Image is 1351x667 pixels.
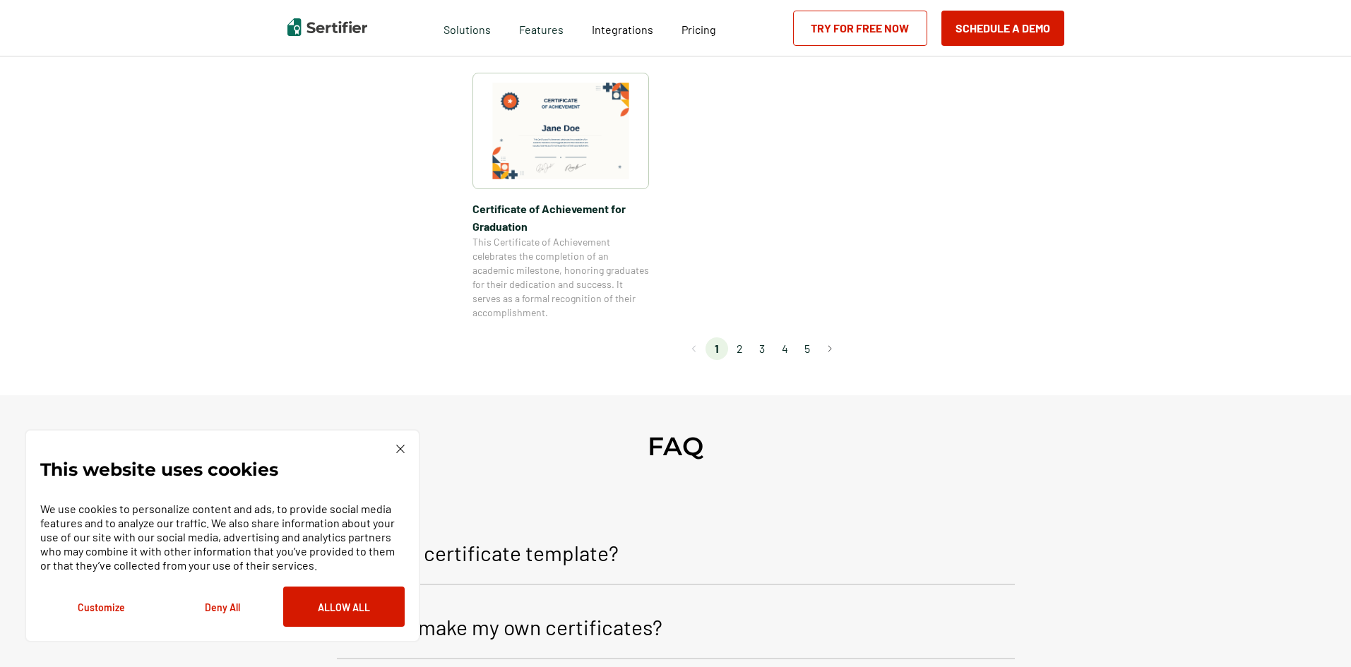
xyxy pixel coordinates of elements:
[40,587,162,627] button: Customize
[796,337,819,360] li: page 5
[472,235,649,320] span: This Certificate of Achievement celebrates the completion of an academic milestone, honoring grad...
[337,525,1015,585] button: What is a certificate template?
[592,19,653,37] a: Integrations
[519,19,564,37] span: Features
[682,23,716,36] span: Pricing
[472,200,649,235] span: Certificate of Achievement for Graduation
[706,337,728,360] li: page 1
[492,83,629,179] img: Certificate of Achievement for Graduation
[337,610,662,644] p: How do I make my own certificates?
[337,536,619,570] p: What is a certificate template?
[592,23,653,36] span: Integrations
[40,462,278,476] p: This website uses cookies
[283,587,405,627] button: Allow All
[819,337,841,360] button: Go to next page
[793,11,927,46] a: Try for Free Now
[396,445,405,453] img: Cookie Popup Close
[287,18,367,36] img: Sertifier | Digital Credentialing Platform
[941,11,1064,46] button: Schedule a Demo
[773,337,796,360] li: page 4
[162,587,283,627] button: Deny All
[682,19,716,37] a: Pricing
[648,431,703,462] h2: FAQ
[1280,599,1351,667] iframe: Chat Widget
[728,337,751,360] li: page 2
[683,337,706,360] button: Go to previous page
[472,73,649,320] a: Certificate of Achievement for GraduationCertificate of Achievement for GraduationThis Certificat...
[337,599,1015,659] button: How do I make my own certificates?
[751,337,773,360] li: page 3
[40,502,405,572] p: We use cookies to personalize content and ads, to provide social media features and to analyze ou...
[444,19,491,37] span: Solutions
